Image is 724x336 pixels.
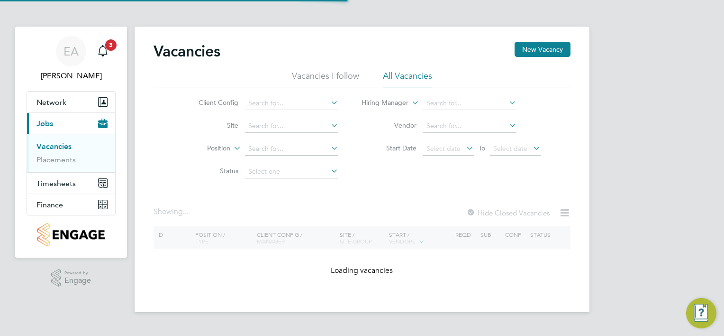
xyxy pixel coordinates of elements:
span: Finance [36,200,63,209]
span: Select date [493,144,527,153]
button: New Vacancy [515,42,570,57]
span: Jobs [36,119,53,128]
h2: Vacancies [154,42,220,61]
span: EA [63,45,79,57]
label: Position [176,144,230,153]
nav: Main navigation [15,27,127,258]
label: Hide Closed Vacancies [466,208,550,217]
input: Search for... [245,97,338,110]
label: Status [184,167,238,175]
input: Search for... [245,120,338,133]
li: All Vacancies [383,70,432,87]
label: Start Date [362,144,416,152]
a: Vacancies [36,142,72,151]
span: ... [183,207,189,216]
label: Client Config [184,98,238,107]
span: To [476,142,488,154]
span: Timesheets [36,179,76,188]
input: Select one [245,165,338,178]
a: Go to home page [27,223,116,246]
div: Showing [154,207,190,217]
input: Search for... [245,142,338,156]
li: Vacancies I follow [292,70,359,87]
span: Elvis Arinze [27,70,116,82]
span: 3 [105,39,117,51]
input: Search for... [423,97,516,110]
img: countryside-properties-logo-retina.png [37,223,104,246]
input: Search for... [423,120,516,133]
span: Powered by [64,269,91,277]
a: Placements [36,155,76,164]
button: Network [27,92,115,112]
span: Network [36,98,66,107]
label: Site [184,121,238,130]
a: Powered byEngage [51,269,91,287]
span: Engage [64,277,91,285]
label: Vendor [362,121,416,130]
button: Engage Resource Center [686,298,716,328]
button: Jobs [27,113,115,134]
div: Jobs [27,134,115,172]
a: EA[PERSON_NAME] [27,36,116,82]
span: Select date [426,144,461,153]
label: Hiring Manager [354,98,408,108]
button: Timesheets [27,173,115,194]
button: Finance [27,194,115,215]
a: 3 [93,36,112,66]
